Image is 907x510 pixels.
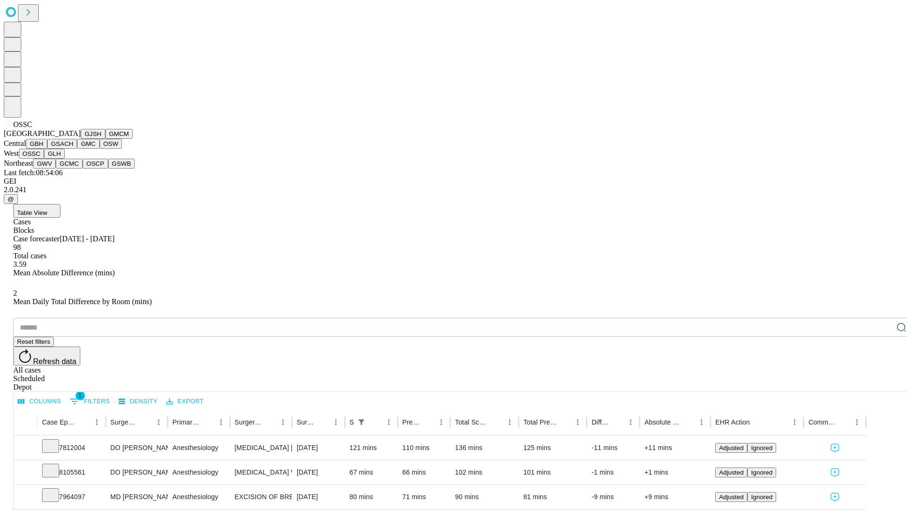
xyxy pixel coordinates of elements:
button: Menu [788,416,801,429]
button: Export [164,394,206,409]
div: 90 mins [455,485,514,509]
button: Expand [18,440,33,457]
span: Northeast [4,159,33,167]
button: Show filters [68,394,112,409]
div: [DATE] [297,485,340,509]
button: Expand [18,465,33,481]
span: West [4,149,19,157]
span: [DATE] - [DATE] [60,235,114,243]
span: @ [8,195,14,203]
span: Adjusted [719,444,744,451]
button: Table View [13,204,60,218]
button: Refresh data [13,347,80,365]
div: 101 mins [523,460,582,484]
button: Ignored [747,443,776,453]
div: 136 mins [455,436,514,460]
div: 7964097 [42,485,101,509]
button: GSWB [108,159,135,169]
span: 3.59 [13,260,26,268]
span: 98 [13,243,21,251]
span: Reset filters [17,338,50,345]
button: Reset filters [13,337,54,347]
div: Absolute Difference [644,418,681,426]
span: Adjusted [719,493,744,501]
div: Case Epic Id [42,418,76,426]
button: Sort [263,416,276,429]
span: Table View [17,209,47,216]
div: Surgeon Name [111,418,138,426]
div: -11 mins [591,436,635,460]
div: [MEDICAL_DATA] [MEDICAL_DATA] [235,436,287,460]
span: Mean Absolute Difference (mins) [13,269,115,277]
button: Sort [369,416,382,429]
div: Predicted In Room Duration [402,418,421,426]
button: @ [4,194,18,204]
button: OSCP [83,159,108,169]
div: 102 mins [455,460,514,484]
button: GJSH [81,129,105,139]
div: Surgery Name [235,418,262,426]
div: 80 mins [350,485,393,509]
div: 67 mins [350,460,393,484]
button: GMC [77,139,99,149]
span: Total cases [13,252,46,260]
button: Sort [316,416,329,429]
button: Menu [435,416,448,429]
button: Menu [90,416,103,429]
span: Ignored [751,493,772,501]
button: Sort [837,416,850,429]
span: [GEOGRAPHIC_DATA] [4,129,81,137]
button: Adjusted [715,443,747,453]
div: 8105561 [42,460,101,484]
div: DO [PERSON_NAME] [PERSON_NAME] Do [111,436,163,460]
div: GEI [4,177,903,186]
button: Expand [18,489,33,506]
div: Total Scheduled Duration [455,418,489,426]
div: [DATE] [297,460,340,484]
button: GSACH [47,139,77,149]
span: Ignored [751,469,772,476]
div: Total Predicted Duration [523,418,557,426]
div: MD [PERSON_NAME] [PERSON_NAME] Md [111,485,163,509]
button: Select columns [16,394,64,409]
div: 1 active filter [355,416,368,429]
button: Sort [611,416,624,429]
div: 66 mins [402,460,446,484]
button: Ignored [747,467,776,477]
button: Adjusted [715,467,747,477]
div: Scheduled In Room Duration [350,418,354,426]
div: Anesthesiology [172,485,225,509]
span: 1 [76,391,85,400]
span: OSSC [13,120,32,128]
button: Menu [276,416,290,429]
div: [MEDICAL_DATA] WITH LYSIS OF [MEDICAL_DATA] [235,460,287,484]
div: 121 mins [350,436,393,460]
div: -1 mins [591,460,635,484]
button: Ignored [747,492,776,502]
button: Menu [214,416,228,429]
span: Ignored [751,444,772,451]
div: 110 mins [402,436,446,460]
div: +1 mins [644,460,706,484]
button: OSW [100,139,122,149]
div: Difference [591,418,610,426]
div: DO [PERSON_NAME] [PERSON_NAME] Do [111,460,163,484]
button: Sort [421,416,435,429]
div: Anesthesiology [172,436,225,460]
span: 2 [13,289,17,297]
span: Mean Daily Total Difference by Room (mins) [13,297,152,306]
button: Menu [850,416,864,429]
span: Central [4,139,26,147]
span: Adjusted [719,469,744,476]
div: 2.0.241 [4,186,903,194]
div: Anesthesiology [172,460,225,484]
button: Menu [503,416,516,429]
button: Sort [139,416,152,429]
div: [DATE] [297,436,340,460]
button: Menu [624,416,637,429]
div: +11 mins [644,436,706,460]
button: Show filters [355,416,368,429]
button: Sort [77,416,90,429]
div: 71 mins [402,485,446,509]
button: Adjusted [715,492,747,502]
